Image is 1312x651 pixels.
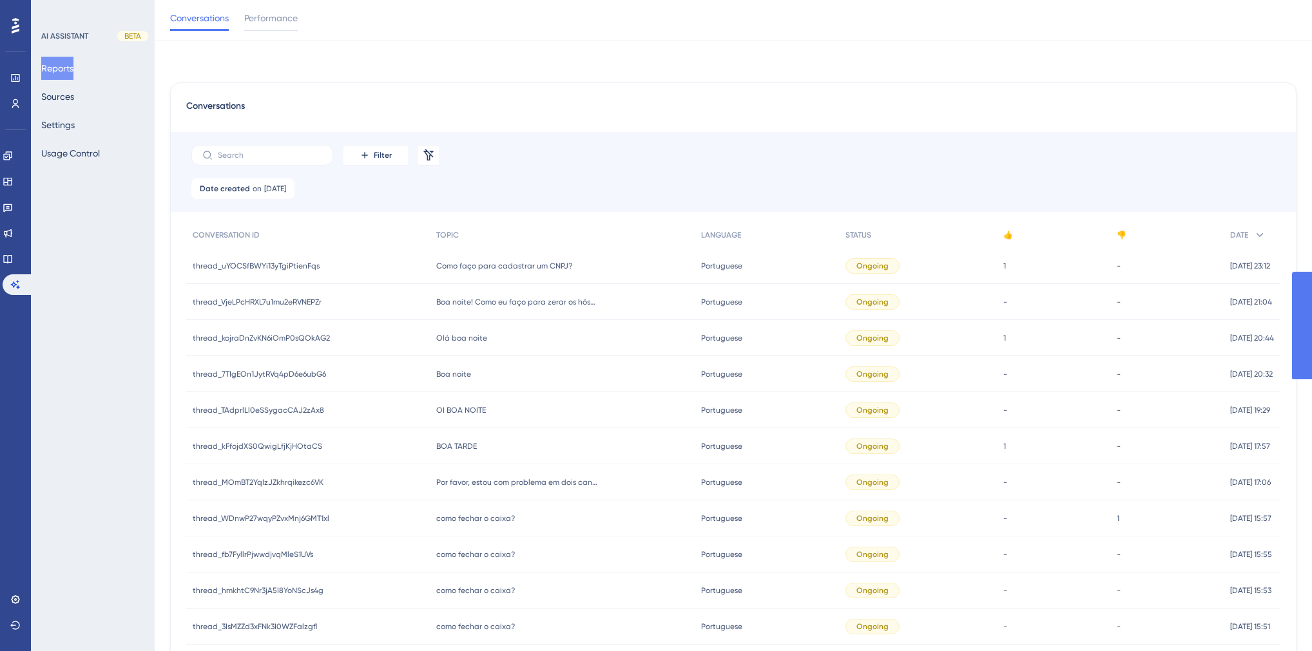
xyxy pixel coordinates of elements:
[436,585,515,596] span: como fechar o caixa?
[1230,230,1248,240] span: DATE
[436,333,487,343] span: Olá boa noite
[193,369,326,379] span: thread_7TIgEOn1JytRVq4pD6e6ubG6
[343,145,408,165] button: Filter
[41,31,88,41] div: AI ASSISTANT
[193,621,317,632] span: thread_3IsMZZd3xFNk3I0WZFalzgfl
[1230,261,1270,271] span: [DATE] 23:12
[374,150,392,160] span: Filter
[41,113,75,137] button: Settings
[193,230,260,240] span: CONVERSATION ID
[436,549,515,560] span: como fechar o caixa?
[436,297,597,307] span: Boa noite! Como eu faço para zerar os hóspedes não atribuidos a uma reserva?
[1003,585,1007,596] span: -
[1003,477,1007,487] span: -
[1230,441,1270,451] span: [DATE] 17:57
[1003,369,1007,379] span: -
[1117,441,1121,451] span: -
[1003,333,1006,343] span: 1
[186,99,245,122] span: Conversations
[436,513,515,524] span: como fechar o caixa?
[701,513,742,524] span: Portuguese
[1003,441,1006,451] span: 1
[193,261,320,271] span: thread_uYOCSfBWYi13yTgiPtienFqs
[1117,297,1121,307] span: -
[436,477,597,487] span: Por favor, estou com problema em dois cancelamentos que não estão aparecendo
[701,621,742,632] span: Portuguese
[1117,513,1119,524] span: 1
[701,441,742,451] span: Portuguese
[856,261,889,271] span: Ongoing
[845,230,871,240] span: STATUS
[1003,230,1013,240] span: 👍
[193,333,330,343] span: thread_kojraDnZvKN6iOmP0sQOkAG2
[1117,369,1121,379] span: -
[1230,405,1270,415] span: [DATE] 19:29
[193,585,323,596] span: thread_hmkhtC9Nr3jA5I8YoNScJs4g
[856,369,889,379] span: Ongoing
[701,549,742,560] span: Portuguese
[41,85,74,108] button: Sources
[856,297,889,307] span: Ongoing
[1003,621,1007,632] span: -
[1230,621,1270,632] span: [DATE] 15:51
[1230,549,1272,560] span: [DATE] 15:55
[41,57,73,80] button: Reports
[1117,621,1121,632] span: -
[117,31,148,41] div: BETA
[1003,405,1007,415] span: -
[701,261,742,271] span: Portuguese
[701,405,742,415] span: Portuguese
[193,297,322,307] span: thread_VjeLPcHRXL7u1mu2eRVNEPZr
[701,230,741,240] span: LANGUAGE
[856,513,889,524] span: Ongoing
[193,513,329,524] span: thread_WDnwP27wqyPZvxMnj6GMT1xl
[701,585,742,596] span: Portuguese
[218,151,322,160] input: Search
[1117,549,1121,560] span: -
[244,10,298,26] span: Performance
[856,441,889,451] span: Ongoing
[1003,261,1006,271] span: 1
[1003,513,1007,524] span: -
[701,333,742,343] span: Portuguese
[1230,477,1271,487] span: [DATE] 17:06
[1117,405,1121,415] span: -
[41,142,100,165] button: Usage Control
[1003,297,1007,307] span: -
[436,230,459,240] span: TOPIC
[436,405,486,415] span: OI BOA NOITE
[436,261,572,271] span: Como faço para cadastrar um CNPJ?
[436,369,471,379] span: Boa noite
[1230,297,1272,307] span: [DATE] 21:04
[1230,585,1271,596] span: [DATE] 15:53
[701,369,742,379] span: Portuguese
[856,477,889,487] span: Ongoing
[264,184,286,194] span: [DATE]
[1230,333,1274,343] span: [DATE] 20:44
[436,441,477,451] span: BOA TARDE
[856,621,889,632] span: Ongoing
[193,477,323,487] span: thread_MOmBT2YqIzJZkhrqikezc6VK
[200,184,250,194] span: Date created
[856,549,889,560] span: Ongoing
[1230,369,1273,379] span: [DATE] 20:32
[856,333,889,343] span: Ongoing
[436,621,515,632] span: como fechar o caixa?
[856,405,889,415] span: Ongoing
[856,585,889,596] span: Ongoing
[193,405,324,415] span: thread_TAdprlLl0eSSygacCAJ2zAx8
[1117,261,1121,271] span: -
[1258,600,1297,639] iframe: UserGuiding AI Assistant Launcher
[1003,549,1007,560] span: -
[1230,513,1271,524] span: [DATE] 15:57
[1117,230,1126,240] span: 👎
[701,477,742,487] span: Portuguese
[701,297,742,307] span: Portuguese
[253,184,262,194] span: on
[193,441,322,451] span: thread_kFfojdXS0QwigLfjKjHOtaCS
[1117,585,1121,596] span: -
[1117,477,1121,487] span: -
[170,10,229,26] span: Conversations
[1117,333,1121,343] span: -
[193,549,313,560] span: thread_fb7FyllrPjwwdjvqMleS1UVs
